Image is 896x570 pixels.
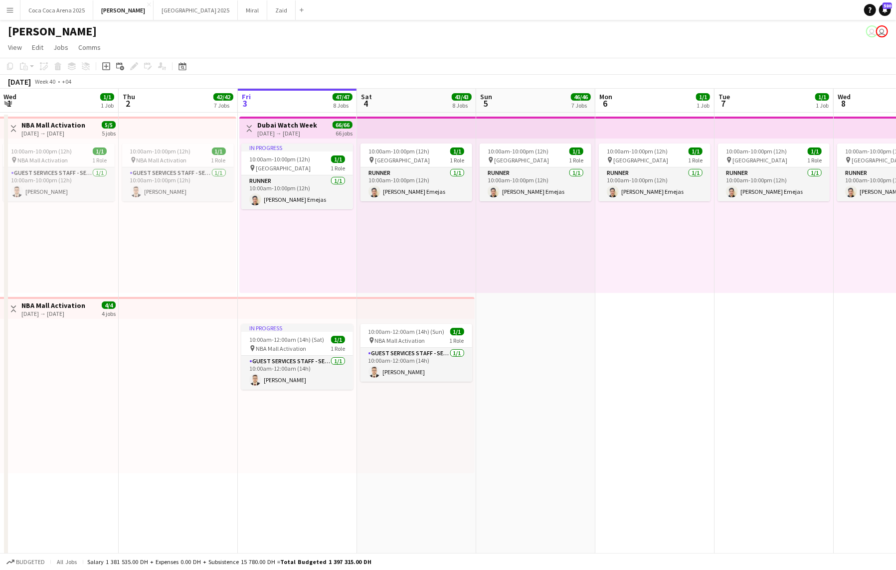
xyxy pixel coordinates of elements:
div: Salary 1 381 535.00 DH + Expenses 0.00 DH + Subsistence 15 780.00 DH = [87,558,371,566]
span: 46/46 [571,93,591,101]
app-job-card: 10:00am-10:00pm (12h)1/1 [GEOGRAPHIC_DATA]1 RoleRunner1/110:00am-10:00pm (12h)[PERSON_NAME] Emejas [480,143,591,201]
div: 7 Jobs [214,102,233,109]
span: 1/1 [450,147,464,155]
span: NBA Mall Activation [137,156,187,164]
div: 8 Jobs [452,102,471,109]
app-card-role: Guest Services Staff - Senior1/110:00am-10:00pm (12h)[PERSON_NAME] [122,167,234,201]
span: Wed [3,92,16,101]
app-card-role: Runner1/110:00am-10:00pm (12h)[PERSON_NAME] Emejas [599,167,711,201]
span: 10:00am-10:00pm (12h) [130,147,191,155]
span: 580 [883,2,892,9]
span: 1/1 [93,147,107,155]
app-card-role: Runner1/110:00am-10:00pm (12h)[PERSON_NAME] Emejas [718,167,830,201]
span: Budgeted [16,559,45,566]
app-job-card: 10:00am-10:00pm (12h)1/1 [GEOGRAPHIC_DATA]1 RoleRunner1/110:00am-10:00pm (12h)[PERSON_NAME] Emejas [718,143,830,201]
app-job-card: 10:00am-10:00pm (12h)1/1 [GEOGRAPHIC_DATA]1 RoleRunner1/110:00am-10:00pm (12h)[PERSON_NAME] Emejas [360,143,472,201]
span: 10:00am-10:00pm (12h) [249,155,310,163]
span: 1/1 [212,147,226,155]
span: 4 [359,98,372,109]
a: Comms [74,41,105,54]
span: 1 Role [211,156,226,164]
div: 7 Jobs [571,102,590,109]
div: In progress10:00am-12:00am (14h) (Sat)1/1 NBA Mall Activation1 RoleGuest Services Staff - Senior1... [241,324,353,390]
div: [DATE] → [DATE] [21,130,85,137]
app-job-card: 10:00am-10:00pm (12h)1/1 [GEOGRAPHIC_DATA]1 RoleRunner1/110:00am-10:00pm (12h)[PERSON_NAME] Emejas [599,143,711,201]
div: 10:00am-12:00am (14h) (Sun)1/1 NBA Mall Activation1 RoleGuest Services Staff - Senior1/110:00am-1... [360,324,472,382]
span: 5 [479,98,492,109]
span: 1/1 [331,155,345,163]
span: NBA Mall Activation [256,345,306,352]
span: Week 40 [33,78,58,85]
span: Jobs [53,43,68,52]
app-job-card: 10:00am-10:00pm (12h)1/1 NBA Mall Activation1 RoleGuest Services Staff - Senior1/110:00am-10:00pm... [122,143,234,201]
h3: NBA Mall Activation [21,121,85,130]
div: 66 jobs [336,129,353,137]
span: 10:00am-12:00am (14h) (Sat) [249,336,324,343]
app-card-role: Runner1/110:00am-10:00pm (12h)[PERSON_NAME] Emejas [360,167,472,201]
span: Mon [599,92,612,101]
span: 7 [717,98,730,109]
span: 1/1 [689,147,703,155]
div: 5 jobs [102,129,116,137]
span: 1 Role [331,164,345,172]
button: [PERSON_NAME] [93,0,154,20]
span: 1 [2,98,16,109]
span: 1 Role [450,337,464,344]
h3: NBA Mall Activation [21,301,85,310]
span: 4/4 [102,301,116,309]
span: 10:00am-10:00pm (12h) [368,147,429,155]
span: 1/1 [696,93,710,101]
span: 10:00am-10:00pm (12h) [607,147,668,155]
span: [GEOGRAPHIC_DATA] [494,156,549,164]
span: 1/1 [331,336,345,343]
button: Coca Coca Arena 2025 [20,0,93,20]
app-card-role: Runner1/110:00am-10:00pm (12h)[PERSON_NAME] Emejas [480,167,591,201]
span: Tue [718,92,730,101]
button: [GEOGRAPHIC_DATA] 2025 [154,0,238,20]
div: [DATE] → [DATE] [21,310,85,317]
h1: [PERSON_NAME] [8,24,97,39]
span: Wed [838,92,851,101]
div: 1 Job [101,102,114,109]
app-job-card: In progress10:00am-10:00pm (12h)1/1 [GEOGRAPHIC_DATA]1 RoleRunner1/110:00am-10:00pm (12h)[PERSON_... [241,143,353,209]
span: 10:00am-10:00pm (12h) [488,147,548,155]
span: 47/47 [333,93,353,101]
span: 1/1 [808,147,822,155]
div: 4 jobs [102,309,116,317]
app-user-avatar: Kate Oliveros [866,25,878,37]
span: 10:00am-10:00pm (12h) [11,147,72,155]
span: 42/42 [213,93,233,101]
span: 3 [240,98,251,109]
span: 1 Role [688,156,703,164]
span: 1/1 [450,328,464,335]
button: Zaid [267,0,296,20]
span: 5/5 [102,121,116,129]
app-card-role: Guest Services Staff - Senior1/110:00am-10:00pm (12h)[PERSON_NAME] [3,167,115,201]
a: Jobs [49,41,72,54]
div: 1 Job [697,102,710,109]
span: 1/1 [569,147,583,155]
button: Budgeted [5,557,46,568]
div: In progress [241,324,353,332]
div: 1 Job [816,102,829,109]
span: 8 [836,98,851,109]
h3: Dubai Watch Week [257,121,317,130]
span: 66/66 [333,121,353,129]
span: Edit [32,43,43,52]
app-job-card: 10:00am-10:00pm (12h)1/1 NBA Mall Activation1 RoleGuest Services Staff - Senior1/110:00am-10:00pm... [3,143,115,201]
a: Edit [28,41,47,54]
span: 1 Role [450,156,464,164]
div: 8 Jobs [333,102,352,109]
span: 10:00am-10:00pm (12h) [726,147,787,155]
span: 1 Role [92,156,107,164]
a: 580 [879,4,891,16]
div: [DATE] [8,77,31,87]
span: 1 Role [569,156,583,164]
span: [GEOGRAPHIC_DATA] [375,156,430,164]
